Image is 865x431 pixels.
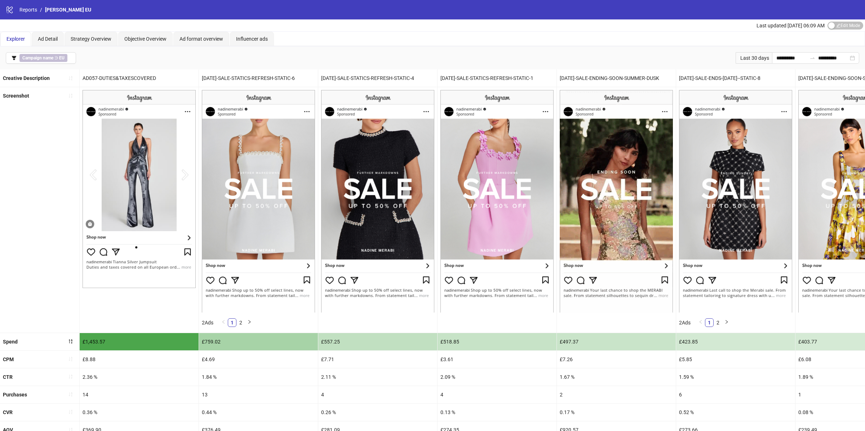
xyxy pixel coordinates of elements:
[199,333,318,350] div: £759.02
[676,351,795,368] div: £5.85
[219,318,228,327] button: left
[199,351,318,368] div: £4.69
[202,320,213,326] span: 2 Ads
[705,319,713,327] a: 1
[438,69,556,87] div: [DATE]-SALE-STATICS-REFRESH-STATIC-1
[679,320,691,326] span: 2 Ads
[236,318,245,327] li: 2
[722,318,731,327] li: Next Page
[438,386,556,403] div: 4
[318,333,437,350] div: £557.25
[3,392,27,398] b: Purchases
[676,368,795,386] div: 1.59 %
[438,333,556,350] div: £518.85
[245,318,254,327] li: Next Page
[676,386,795,403] div: 6
[59,55,65,60] b: EU
[199,368,318,386] div: 1.84 %
[199,69,318,87] div: [DATE]-SALE-STATICS-REFRESH-STATIC-6
[80,333,199,350] div: £1,453.57
[557,351,676,368] div: £7.26
[557,386,676,403] div: 2
[199,404,318,421] div: 0.44 %
[679,90,792,312] img: Screenshot 120230380436940648
[71,36,111,42] span: Strategy Overview
[714,319,722,327] a: 2
[80,404,199,421] div: 0.36 %
[199,386,318,403] div: 13
[557,404,676,421] div: 0.17 %
[179,36,223,42] span: Ad format overview
[3,409,13,415] b: CVR
[38,36,58,42] span: Ad Detail
[219,318,228,327] li: Previous Page
[722,318,731,327] button: right
[736,52,772,64] div: Last 30 days
[560,90,673,312] img: Screenshot 120229793414900648
[40,6,42,14] li: /
[676,333,795,350] div: £423.85
[80,69,199,87] div: AD057-DUTIES&TAXESCOVERED
[124,36,167,42] span: Objective Overview
[19,54,67,62] span: ∋
[236,36,268,42] span: Influencer ads
[318,386,437,403] div: 4
[68,409,73,414] span: sort-ascending
[228,319,236,327] a: 1
[68,392,73,397] span: sort-ascending
[318,404,437,421] div: 0.26 %
[705,318,714,327] li: 1
[757,23,825,28] span: Last updated [DATE] 06:09 AM
[809,55,815,61] span: to
[80,368,199,386] div: 2.36 %
[6,36,25,42] span: Explorer
[557,333,676,350] div: £497.37
[80,351,199,368] div: £8.88
[3,356,14,362] b: CPM
[237,319,245,327] a: 2
[221,320,226,324] span: left
[318,368,437,386] div: 2.11 %
[3,339,18,345] b: Spend
[80,386,199,403] div: 14
[68,93,73,98] span: sort-ascending
[696,318,705,327] button: left
[12,55,17,60] span: filter
[698,320,703,324] span: left
[557,368,676,386] div: 1.67 %
[68,374,73,379] span: sort-ascending
[438,368,556,386] div: 2.09 %
[318,351,437,368] div: £7.71
[3,374,13,380] b: CTR
[438,404,556,421] div: 0.13 %
[724,320,729,324] span: right
[45,7,91,13] span: [PERSON_NAME] EU
[321,90,434,312] img: Screenshot 120229424458340648
[247,320,252,324] span: right
[68,76,73,81] span: sort-ascending
[438,351,556,368] div: £3.61
[676,69,795,87] div: [DATE]-SALE-ENDS-[DATE]--STATIC-8
[68,356,73,362] span: sort-ascending
[440,90,554,312] img: Screenshot 120229424373590648
[3,93,29,99] b: Screenshot
[202,90,315,312] img: Screenshot 120229424518040648
[22,55,53,60] b: Campaign name
[68,339,73,344] span: sort-descending
[676,404,795,421] div: 0.52 %
[83,90,196,288] img: Screenshot 120230485674190648
[696,318,705,327] li: Previous Page
[18,6,39,14] a: Reports
[318,69,437,87] div: [DATE]-SALE-STATICS-REFRESH-STATIC-4
[557,69,676,87] div: [DATE]-SALE-ENDING-SOON-SUMMER-DUSK
[809,55,815,61] span: swap-right
[245,318,254,327] button: right
[3,75,50,81] b: Creative Description
[6,52,76,64] button: Campaign name ∋ EU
